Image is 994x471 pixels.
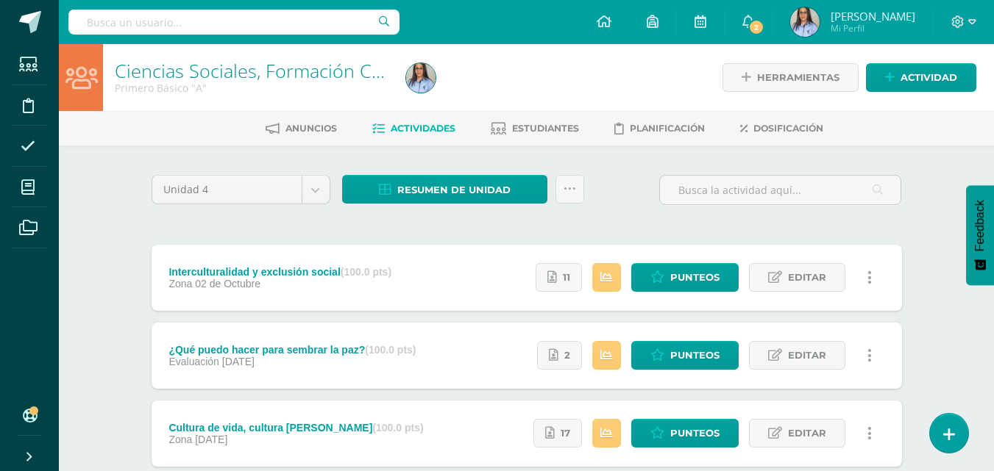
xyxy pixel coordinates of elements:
[670,264,720,291] span: Punteos
[740,117,823,140] a: Dosificación
[670,420,720,447] span: Punteos
[168,266,391,278] div: Interculturalidad y exclusión social
[168,278,192,290] span: Zona
[168,356,219,367] span: Evaluación
[342,175,547,204] a: Resumen de unidad
[168,344,416,356] div: ¿Qué puedo hacer para sembrar la paz?
[168,434,192,445] span: Zona
[341,266,391,278] strong: (100.0 pts)
[115,81,388,95] div: Primero Básico 'A'
[115,58,607,83] a: Ciencias Sociales, Formación Ciudadana e Interculturalidad
[901,64,957,91] span: Actividad
[195,434,227,445] span: [DATE]
[391,123,455,134] span: Actividades
[563,264,570,291] span: 11
[973,200,987,251] span: Feedback
[397,176,511,204] span: Resumen de unidad
[561,420,570,447] span: 17
[866,63,976,92] a: Actividad
[631,419,739,447] a: Punteos
[660,176,901,204] input: Busca la actividad aquí...
[222,356,255,367] span: [DATE]
[266,117,337,140] a: Anuncios
[512,123,579,134] span: Estudiantes
[630,123,705,134] span: Planificación
[631,263,739,292] a: Punteos
[365,344,416,356] strong: (100.0 pts)
[372,117,455,140] a: Actividades
[491,117,579,140] a: Estudiantes
[670,342,720,369] span: Punteos
[195,278,260,290] span: 02 de Octubre
[831,9,915,24] span: [PERSON_NAME]
[748,19,764,35] span: 2
[788,342,826,369] span: Editar
[168,422,423,434] div: Cultura de vida, cultura [PERSON_NAME]
[115,60,388,81] h1: Ciencias Sociales, Formación Ciudadana e Interculturalidad
[564,342,570,369] span: 2
[631,341,739,370] a: Punteos
[406,63,436,93] img: 70b1105214193c847cd35a8087b967c7.png
[68,10,400,35] input: Busca un usuario...
[163,176,291,204] span: Unidad 4
[533,419,582,447] a: 17
[790,7,820,37] img: 70b1105214193c847cd35a8087b967c7.png
[788,264,826,291] span: Editar
[285,123,337,134] span: Anuncios
[723,63,859,92] a: Herramientas
[757,64,839,91] span: Herramientas
[536,263,582,292] a: 11
[537,341,582,370] a: 2
[372,422,423,434] strong: (100.0 pts)
[152,176,330,204] a: Unidad 4
[753,123,823,134] span: Dosificación
[614,117,705,140] a: Planificación
[831,22,915,35] span: Mi Perfil
[788,420,826,447] span: Editar
[966,185,994,285] button: Feedback - Mostrar encuesta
